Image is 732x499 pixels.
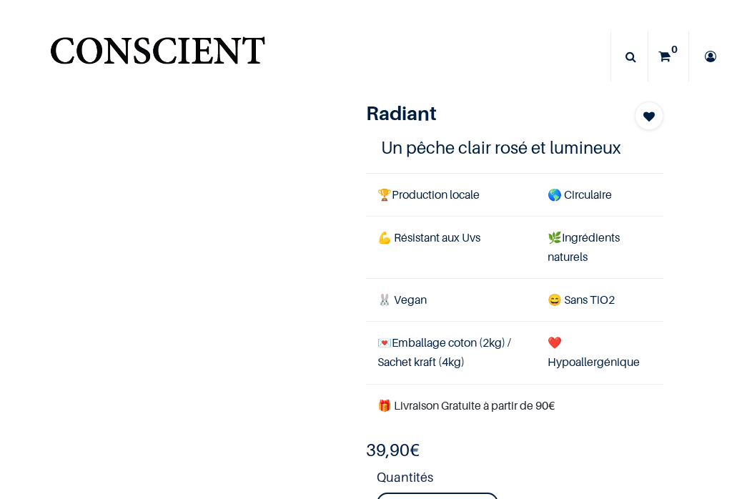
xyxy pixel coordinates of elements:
[381,136,648,160] h4: Un pêche clair rosé et lumineux
[377,335,392,350] span: 💌
[548,187,612,202] span: 🌎 Circulaire
[548,292,570,307] span: 😄 S
[536,279,663,322] td: ans TiO2
[377,468,663,493] strong: Quantités
[366,102,618,124] h1: Radiant
[648,31,688,81] a: 0
[47,29,268,85] a: Logo of Conscient
[366,440,420,460] b: €
[377,398,555,412] font: 🎁 Livraison Gratuite à partir de 90€
[668,42,681,56] sup: 0
[548,230,562,244] span: 🌿
[366,173,536,216] td: Production locale
[536,216,663,278] td: Ingrédients naturels
[366,322,536,384] td: Emballage coton (2kg) / Sachet kraft (4kg)
[635,102,663,130] button: Add to wishlist
[366,440,410,460] span: 39,90
[377,230,480,244] span: 💪 Résistant aux Uvs
[377,292,427,307] span: 🐰 Vegan
[643,108,655,125] span: Add to wishlist
[377,187,392,202] span: 🏆
[47,29,268,85] img: Conscient
[536,322,663,384] td: ❤️Hypoallergénique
